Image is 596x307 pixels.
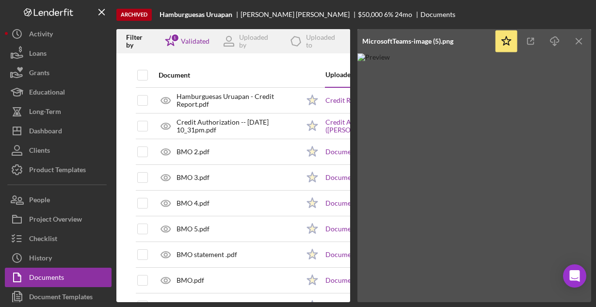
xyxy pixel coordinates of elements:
button: Grants [5,63,112,82]
div: BMO 3.pdf [177,174,209,181]
a: Credit Report [325,97,367,104]
div: Product Templates [29,160,86,182]
div: Hamburguesas Uruapan - Credit Report.pdf [177,93,299,108]
div: Uploaded by [239,33,277,49]
button: People [5,190,112,210]
a: Document Upload ([PERSON_NAME]) [325,199,440,207]
button: Product Templates [5,160,112,179]
div: Uploaded to [325,71,386,79]
div: Documents [29,268,64,290]
div: Clients [29,141,50,162]
button: Checklist [5,229,112,248]
div: MicrosoftTeams-image (5).png [362,37,453,45]
img: Preview [357,53,591,302]
button: Project Overview [5,210,112,229]
div: People [29,190,50,212]
div: Dashboard [29,121,62,143]
div: 6 % [384,11,393,18]
div: Project Overview [29,210,82,231]
button: Clients [5,141,112,160]
b: Hamburguesas Uruapan [160,11,232,18]
a: Credit Authorization ([PERSON_NAME]) [325,118,447,134]
button: Long-Term [5,102,112,121]
div: Grants [29,63,49,85]
div: BMO 4.pdf [177,199,209,207]
div: Documents [420,11,455,18]
div: Uploaded to [306,33,343,49]
div: BMO statement .pdf [177,251,237,259]
div: BMO 2.pdf [177,148,209,156]
div: [PERSON_NAME] [PERSON_NAME] [241,11,358,18]
div: Validated [181,37,209,45]
a: Document Upload ([PERSON_NAME]) [325,225,440,233]
button: History [5,248,112,268]
a: Document Upload ([PERSON_NAME]) [325,148,440,156]
div: 1 [171,33,179,42]
div: Document [159,71,299,79]
button: Activity [5,24,112,44]
div: Checklist [29,229,57,251]
div: 24 mo [395,11,412,18]
button: Educational [5,82,112,102]
a: Document Upload ([PERSON_NAME]) [325,276,440,284]
button: Loans [5,44,112,63]
div: Open Intercom Messenger [563,264,586,288]
div: Activity [29,24,53,46]
button: Documents [5,268,112,287]
button: Document Templates [5,287,112,307]
div: $50,000 [358,11,383,18]
button: Dashboard [5,121,112,141]
div: Long-Term [29,102,61,124]
div: BMO 5.pdf [177,225,209,233]
div: History [29,248,52,270]
div: Educational [29,82,65,104]
div: Credit Authorization -- [DATE] 10_31pm.pdf [177,118,299,134]
a: Document Upload ([PERSON_NAME]) [325,174,440,181]
div: Filter by [126,33,159,49]
div: Loans [29,44,47,65]
a: Document Upload ([PERSON_NAME]) [325,251,440,259]
div: Archived [116,9,152,21]
div: BMO.pdf [177,276,204,284]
